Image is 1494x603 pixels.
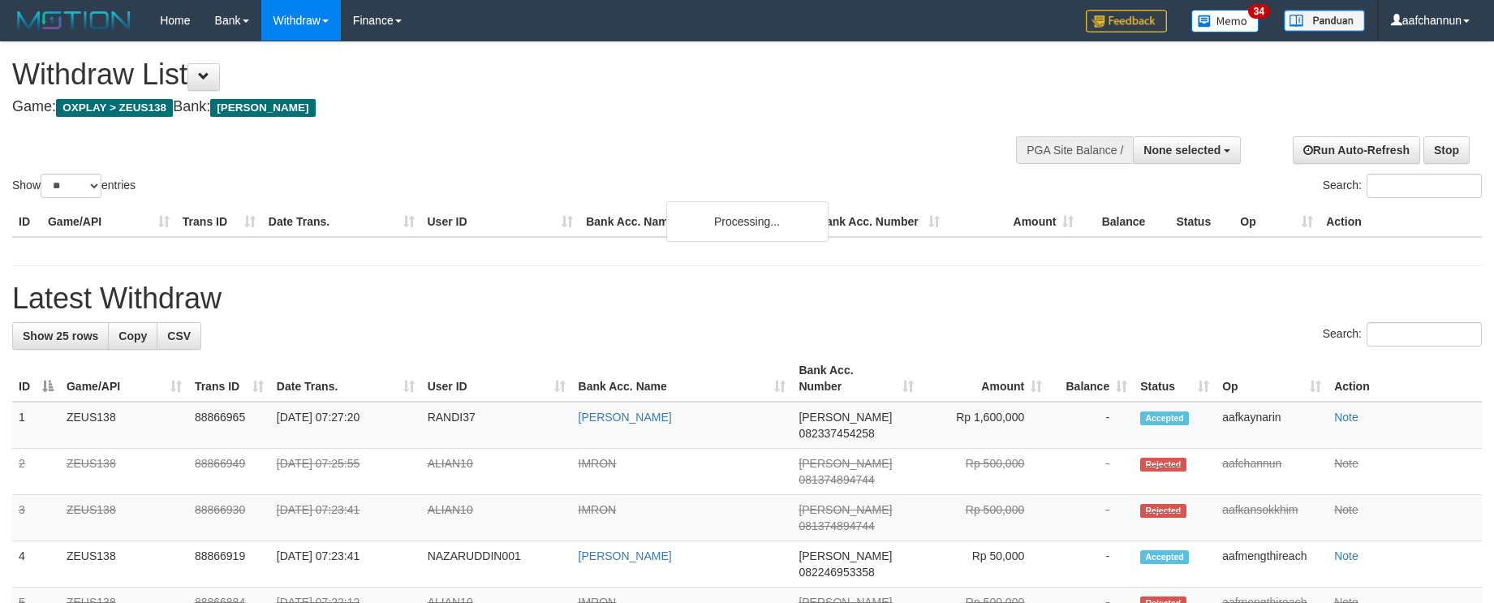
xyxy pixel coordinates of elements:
th: Balance: activate to sort column ascending [1048,355,1134,402]
span: [PERSON_NAME] [799,411,892,424]
img: panduan.png [1284,10,1365,32]
td: 1 [12,402,60,449]
span: [PERSON_NAME] [799,503,892,516]
th: Status [1169,207,1234,237]
span: OXPLAY > ZEUS138 [56,99,173,117]
label: Show entries [12,174,136,198]
th: Date Trans.: activate to sort column ascending [270,355,421,402]
td: [DATE] 07:25:55 [270,449,421,495]
td: 2 [12,449,60,495]
span: [PERSON_NAME] [799,549,892,562]
span: Copy [118,329,147,342]
div: Processing... [666,201,829,242]
h4: Game: Bank: [12,99,979,115]
th: Action [1320,207,1482,237]
span: Accepted [1140,411,1189,425]
td: 3 [12,495,60,541]
th: ID: activate to sort column descending [12,355,60,402]
td: [DATE] 07:27:20 [270,402,421,449]
a: Note [1334,457,1358,470]
td: 4 [12,541,60,588]
td: - [1048,449,1134,495]
td: ZEUS138 [60,449,188,495]
td: ALIAN10 [421,449,572,495]
th: Op [1234,207,1320,237]
a: [PERSON_NAME] [579,411,672,424]
th: ID [12,207,41,237]
label: Search: [1323,174,1482,198]
td: 88866919 [188,541,270,588]
td: aafkansokkhim [1216,495,1328,541]
img: Button%20Memo.svg [1191,10,1259,32]
th: Balance [1080,207,1169,237]
td: RANDI37 [421,402,572,449]
div: PGA Site Balance / [1016,136,1133,164]
td: ZEUS138 [60,402,188,449]
td: ZEUS138 [60,495,188,541]
a: IMRON [579,457,617,470]
a: Note [1334,503,1358,516]
h1: Latest Withdraw [12,282,1482,315]
img: MOTION_logo.png [12,8,136,32]
th: Trans ID [176,207,262,237]
span: 34 [1248,4,1270,19]
th: Amount [946,207,1081,237]
th: Bank Acc. Name: activate to sort column ascending [572,355,793,402]
th: Game/API: activate to sort column ascending [60,355,188,402]
td: Rp 500,000 [920,495,1048,541]
th: Bank Acc. Number: activate to sort column ascending [792,355,920,402]
th: Op: activate to sort column ascending [1216,355,1328,402]
span: [PERSON_NAME] [210,99,315,117]
span: [PERSON_NAME] [799,457,892,470]
td: ZEUS138 [60,541,188,588]
span: Copy 081374894744 to clipboard [799,473,874,486]
span: Copy 082246953358 to clipboard [799,566,874,579]
span: Accepted [1140,550,1189,564]
span: Rejected [1140,504,1186,518]
td: Rp 1,600,000 [920,402,1048,449]
td: aafchannun [1216,449,1328,495]
input: Search: [1367,174,1482,198]
td: aafkaynarin [1216,402,1328,449]
label: Search: [1323,322,1482,347]
th: Trans ID: activate to sort column ascending [188,355,270,402]
a: Note [1334,549,1358,562]
td: 88866965 [188,402,270,449]
td: Rp 50,000 [920,541,1048,588]
span: Rejected [1140,458,1186,472]
td: 88866930 [188,495,270,541]
td: 88866949 [188,449,270,495]
a: Stop [1423,136,1470,164]
a: CSV [157,322,201,350]
span: Copy 082337454258 to clipboard [799,427,874,440]
button: None selected [1133,136,1241,164]
td: Rp 500,000 [920,449,1048,495]
th: Game/API [41,207,176,237]
h1: Withdraw List [12,58,979,91]
span: Show 25 rows [23,329,98,342]
td: - [1048,541,1134,588]
th: Amount: activate to sort column ascending [920,355,1048,402]
td: - [1048,402,1134,449]
td: [DATE] 07:23:41 [270,541,421,588]
a: Copy [108,322,157,350]
input: Search: [1367,322,1482,347]
td: aafmengthireach [1216,541,1328,588]
a: Run Auto-Refresh [1293,136,1420,164]
th: Bank Acc. Name [579,207,812,237]
span: None selected [1143,144,1221,157]
th: User ID: activate to sort column ascending [421,355,572,402]
img: Feedback.jpg [1086,10,1167,32]
select: Showentries [41,174,101,198]
a: IMRON [579,503,617,516]
th: Status: activate to sort column ascending [1134,355,1216,402]
a: Note [1334,411,1358,424]
a: Show 25 rows [12,322,109,350]
a: [PERSON_NAME] [579,549,672,562]
span: CSV [167,329,191,342]
td: [DATE] 07:23:41 [270,495,421,541]
th: Action [1328,355,1482,402]
span: Copy 081374894744 to clipboard [799,519,874,532]
th: Date Trans. [262,207,421,237]
th: Bank Acc. Number [812,207,946,237]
